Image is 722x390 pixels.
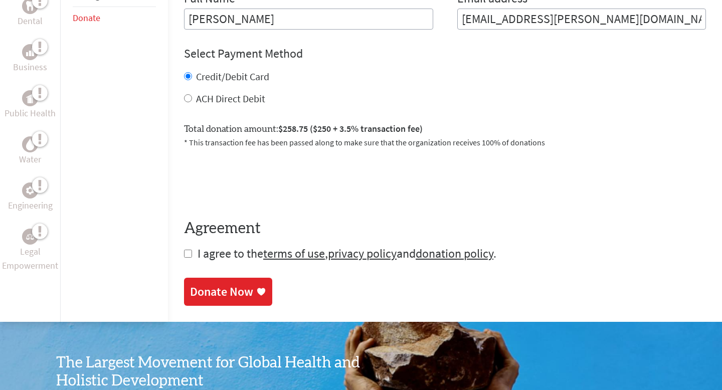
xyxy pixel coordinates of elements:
p: Water [19,152,41,166]
a: BusinessBusiness [13,44,47,74]
a: donation policy [416,246,493,261]
label: Credit/Debit Card [196,70,269,83]
span: $258.75 ($250 + 3.5% transaction fee) [278,123,423,134]
a: Legal EmpowermentLegal Empowerment [2,229,58,273]
p: Legal Empowerment [2,245,58,273]
div: Public Health [22,90,38,106]
label: ACH Direct Debit [196,92,265,105]
div: Engineering [22,182,38,199]
a: Donate [73,12,100,24]
img: Water [26,139,34,150]
a: privacy policy [328,246,397,261]
a: EngineeringEngineering [8,182,53,213]
div: Donate Now [190,284,253,300]
a: Public HealthPublic Health [5,90,56,120]
h3: The Largest Movement for Global Health and Holistic Development [56,354,361,390]
div: Water [22,136,38,152]
div: Business [22,44,38,60]
div: Legal Empowerment [22,229,38,245]
a: Donate Now [184,278,272,306]
img: Legal Empowerment [26,234,34,240]
span: I agree to the , and . [198,246,496,261]
img: Business [26,48,34,56]
input: Enter Full Name [184,9,433,30]
img: Engineering [26,186,34,194]
p: Engineering [8,199,53,213]
h4: Agreement [184,220,706,238]
a: terms of use [263,246,325,261]
label: Total donation amount: [184,122,423,136]
img: Public Health [26,93,34,103]
iframe: reCAPTCHA [184,160,336,200]
p: Dental [18,14,43,28]
input: Your Email [457,9,706,30]
p: Business [13,60,47,74]
p: Public Health [5,106,56,120]
li: Donate [73,7,156,29]
a: WaterWater [19,136,41,166]
img: Dental [26,2,34,11]
h4: Select Payment Method [184,46,706,62]
p: * This transaction fee has been passed along to make sure that the organization receives 100% of ... [184,136,706,148]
